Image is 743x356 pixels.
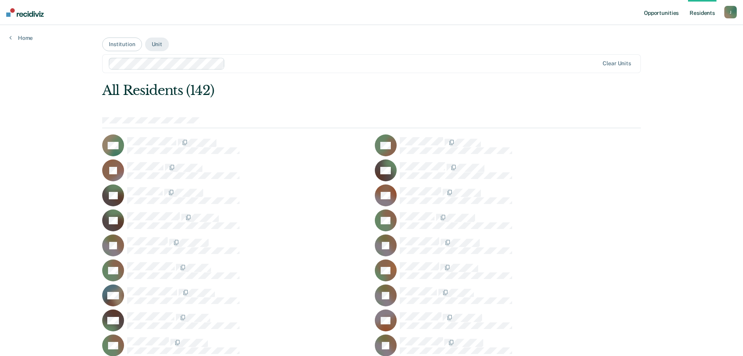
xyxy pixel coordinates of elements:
[6,8,44,17] img: Recidiviz
[102,38,142,51] button: Institution
[724,6,737,18] button: J
[603,60,631,67] div: Clear units
[145,38,169,51] button: Unit
[9,34,33,41] a: Home
[102,82,533,98] div: All Residents (142)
